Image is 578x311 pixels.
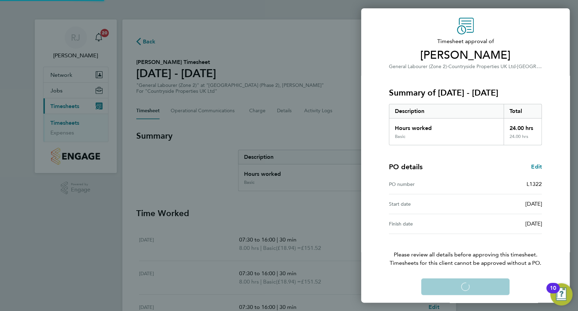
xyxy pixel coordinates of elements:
[389,180,465,188] div: PO number
[389,104,542,145] div: Summary of 25 - 31 Aug 2025
[447,64,448,69] span: ·
[465,220,542,228] div: [DATE]
[465,200,542,208] div: [DATE]
[504,104,542,118] div: Total
[381,259,550,267] span: Timesheets for this client cannot be approved without a PO.
[389,87,542,98] h3: Summary of [DATE] - [DATE]
[389,104,504,118] div: Description
[504,134,542,145] div: 24.00 hrs
[389,118,504,134] div: Hours worked
[550,283,572,305] button: Open Resource Center, 10 new notifications
[531,163,542,170] span: Edit
[527,181,542,187] span: L1322
[516,64,517,69] span: ·
[389,200,465,208] div: Start date
[448,64,516,69] span: Countryside Properties UK Ltd
[389,48,542,62] span: [PERSON_NAME]
[504,118,542,134] div: 24.00 hrs
[389,64,447,69] span: General Labourer (Zone 2)
[389,37,542,46] span: Timesheet approval of
[389,162,423,172] h4: PO details
[381,234,550,267] p: Please review all details before approving this timesheet.
[395,134,405,139] div: Basic
[389,220,465,228] div: Finish date
[550,288,556,297] div: 10
[531,163,542,171] a: Edit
